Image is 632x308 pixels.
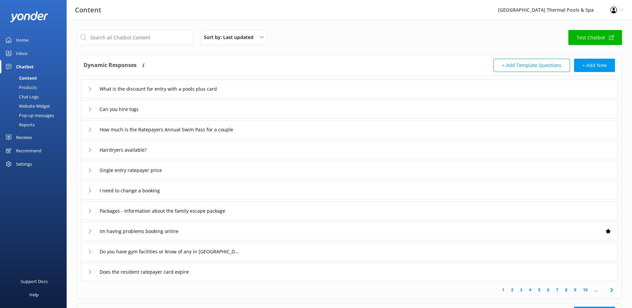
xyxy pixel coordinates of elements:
h3: Content [75,5,101,15]
a: 10 [580,287,591,293]
a: Test Chatbot [568,30,622,45]
div: Help [29,288,39,301]
a: 6 [544,287,553,293]
div: Chat Logs [4,92,39,101]
a: 9 [571,287,580,293]
div: Website Widget [4,101,50,111]
div: Reviews [16,131,32,144]
div: Chatbot [16,60,34,73]
button: + Add Template Questions [493,59,570,72]
div: Reports [4,120,35,129]
a: Content [4,73,67,83]
a: Chat Logs [4,92,67,101]
a: Website Widget [4,101,67,111]
img: yonder-white-logo.png [10,11,48,22]
a: 3 [517,287,526,293]
button: + Add New [574,59,615,72]
div: Inbox [16,47,28,60]
div: Settings [16,157,32,171]
a: 2 [508,287,517,293]
div: Pop-up messages [4,111,54,120]
h4: Dynamic Responses [84,59,137,72]
a: Reports [4,120,67,129]
a: 4 [526,287,535,293]
span: Sort by: Last updated [204,34,258,41]
span: ... [591,287,601,293]
div: Support Docs [21,275,48,288]
a: 5 [535,287,544,293]
a: 7 [553,287,562,293]
input: Search all Chatbot Content [77,30,193,45]
a: Products [4,83,67,92]
a: 8 [562,287,571,293]
a: Pop-up messages [4,111,67,120]
div: Recommend [16,144,41,157]
div: Products [4,83,37,92]
a: 1 [499,287,508,293]
div: Content [4,73,37,83]
div: Home [16,33,28,47]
